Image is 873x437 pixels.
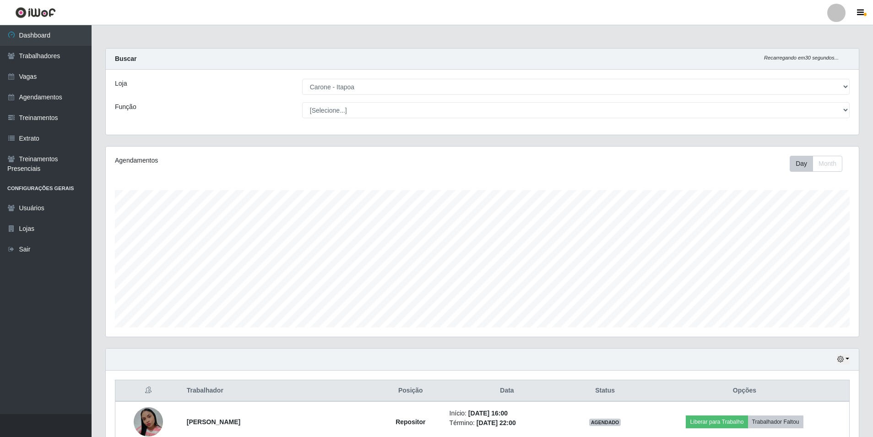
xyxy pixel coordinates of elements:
li: Início: [450,409,565,418]
div: First group [790,156,842,172]
strong: [PERSON_NAME] [187,418,240,426]
span: AGENDADO [589,419,621,426]
i: Recarregando em 30 segundos... [764,55,839,60]
button: Month [813,156,842,172]
img: 1756127287806.jpeg [134,407,163,437]
div: Toolbar with button groups [790,156,850,172]
time: [DATE] 16:00 [468,410,508,417]
li: Término: [450,418,565,428]
th: Posição [377,380,444,402]
button: Trabalhador Faltou [748,415,803,428]
label: Função [115,102,136,112]
th: Trabalhador [181,380,377,402]
button: Liberar para Trabalho [686,415,748,428]
button: Day [790,156,813,172]
label: Loja [115,79,127,88]
strong: Buscar [115,55,136,62]
img: CoreUI Logo [15,7,56,18]
th: Opções [640,380,850,402]
time: [DATE] 22:00 [477,419,516,426]
th: Data [444,380,570,402]
strong: Repositor [396,418,425,426]
th: Status [570,380,640,402]
div: Agendamentos [115,156,413,165]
